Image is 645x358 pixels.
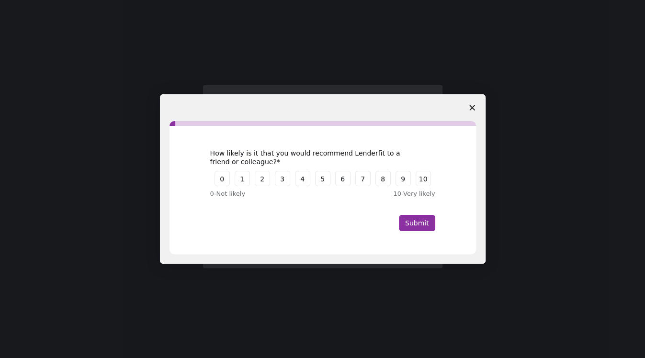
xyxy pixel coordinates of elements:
[396,171,411,186] button: 9
[210,189,296,199] div: 0 - Not likely
[416,171,431,186] button: 10
[215,171,230,186] button: 0
[255,171,270,186] button: 2
[235,171,250,186] button: 1
[349,189,435,199] div: 10 - Very likely
[375,171,391,186] button: 8
[275,171,290,186] button: 3
[399,215,435,231] button: Submit
[459,94,486,121] span: Close survey
[335,171,351,186] button: 6
[355,171,371,186] button: 7
[315,171,330,186] button: 5
[210,149,421,166] div: How likely is it that you would recommend Lenderfit to a friend or colleague?
[295,171,310,186] button: 4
